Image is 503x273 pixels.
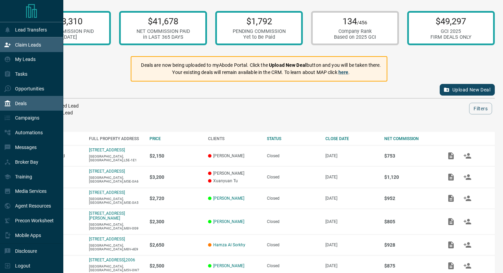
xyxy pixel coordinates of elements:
p: [GEOGRAPHIC_DATA],[GEOGRAPHIC_DATA],M8V-0G9 [89,223,143,230]
p: $928 [384,242,436,248]
div: Closed [267,243,319,247]
p: $753 [384,153,436,159]
p: $2,300 [150,219,202,224]
p: [GEOGRAPHIC_DATA],[GEOGRAPHIC_DATA],M5V-0W7 [89,264,143,272]
p: [PERSON_NAME] [208,171,260,176]
div: PENDING COMMISSION [233,28,286,34]
div: NET COMMISSION PAID [40,28,94,34]
p: $2,720 [150,196,202,201]
span: Match Clients [459,174,476,179]
div: Yet to Be Paid [233,34,286,40]
p: [GEOGRAPHIC_DATA],[GEOGRAPHIC_DATA],M5E-0A5 [89,197,143,204]
p: $49,297 [430,16,472,26]
p: [DATE] [325,243,377,247]
div: Closed [267,263,319,268]
p: $3,200 [150,174,202,180]
div: Closed [267,175,319,179]
p: [DATE] [325,153,377,158]
p: $2,150 [150,153,202,159]
p: [DATE] [325,263,377,268]
p: [DATE] [325,196,377,201]
p: $41,678 [137,16,190,26]
a: [STREET_ADDRESS] [89,237,125,241]
div: NET COMMISSION PAID [137,28,190,34]
p: $875 [384,263,436,269]
a: [STREET_ADDRESS],2006 [89,258,135,262]
span: Add / View Documents [443,219,459,224]
a: [STREET_ADDRESS] [89,148,125,152]
button: Filters [469,103,492,114]
p: $1,120 [384,174,436,180]
a: [STREET_ADDRESS] [89,190,125,195]
div: CLIENTS [208,136,260,141]
p: $1,792 [233,16,286,26]
div: NET COMMISSION [384,136,436,141]
p: $33,310 [40,16,94,26]
button: Upload New Deal [440,84,495,96]
a: [STREET_ADDRESS] [89,169,125,174]
p: $2,650 [150,242,202,248]
span: Match Clients [459,219,476,224]
div: FULL PROPERTY ADDRESS [89,136,143,141]
span: Match Clients [459,263,476,268]
p: $805 [384,219,436,224]
p: $2,500 [150,263,202,269]
div: PRICE [150,136,202,141]
a: [STREET_ADDRESS][PERSON_NAME] [89,211,125,221]
p: [DATE] [325,175,377,179]
p: [PERSON_NAME] [208,153,260,158]
a: [PERSON_NAME] [213,196,244,201]
span: Add / View Documents [443,196,459,200]
div: CLOSE DATE [325,136,377,141]
div: Based on 2025 GCI [334,34,376,40]
p: [GEOGRAPHIC_DATA],[GEOGRAPHIC_DATA],M5E-0A6 [89,176,143,183]
span: Add / View Documents [443,263,459,268]
div: GCI 2025 [430,28,472,34]
p: [GEOGRAPHIC_DATA],[GEOGRAPHIC_DATA],M8V-4E9 [89,244,143,251]
p: 134 [334,16,376,26]
a: Hamza Al Sorkhy [213,243,245,247]
p: Your existing deals will remain available in the CRM. To learn about MAP click . [141,69,381,76]
div: Closed [267,153,319,158]
div: in LAST 365 DAYS [137,34,190,40]
span: Add / View Documents [443,153,459,158]
a: [PERSON_NAME] [213,219,244,224]
div: STATUS [267,136,319,141]
p: [GEOGRAPHIC_DATA],[GEOGRAPHIC_DATA],L5E-1E1 [89,154,143,162]
span: Match Clients [459,153,476,158]
div: FIRM DEALS ONLY [430,34,472,40]
p: $952 [384,196,436,201]
span: Add / View Documents [443,174,459,179]
div: Closed [267,196,319,201]
p: [DATE] [325,219,377,224]
div: Closed [267,219,319,224]
div: in [DATE] [40,34,94,40]
p: Deals are now being uploaded to myAbode Portal. Click the button and you will be taken there. [141,62,381,69]
strong: Upload New Deal [269,62,307,68]
div: Company Rank [334,28,376,34]
a: here [338,70,349,75]
span: /456 [357,20,367,26]
span: Match Clients [459,242,476,247]
p: Xuanyuan Tu [208,178,260,183]
span: Add / View Documents [443,242,459,247]
span: Match Clients [459,196,476,200]
a: [PERSON_NAME] [213,263,244,268]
